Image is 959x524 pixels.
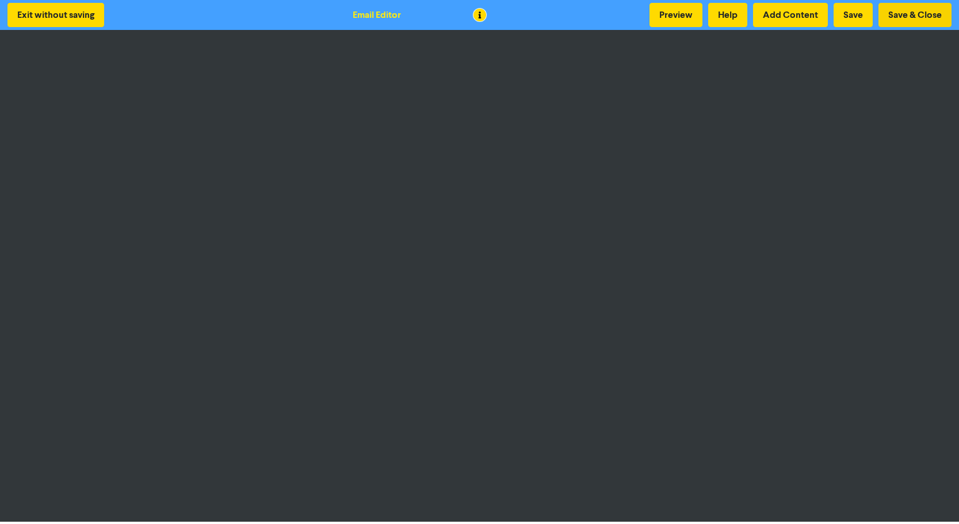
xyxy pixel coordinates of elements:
div: Email Editor [353,8,401,22]
button: Save [834,3,873,27]
button: Exit without saving [7,3,104,27]
button: Help [708,3,747,27]
button: Save & Close [878,3,952,27]
button: Preview [649,3,702,27]
button: Add Content [753,3,828,27]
